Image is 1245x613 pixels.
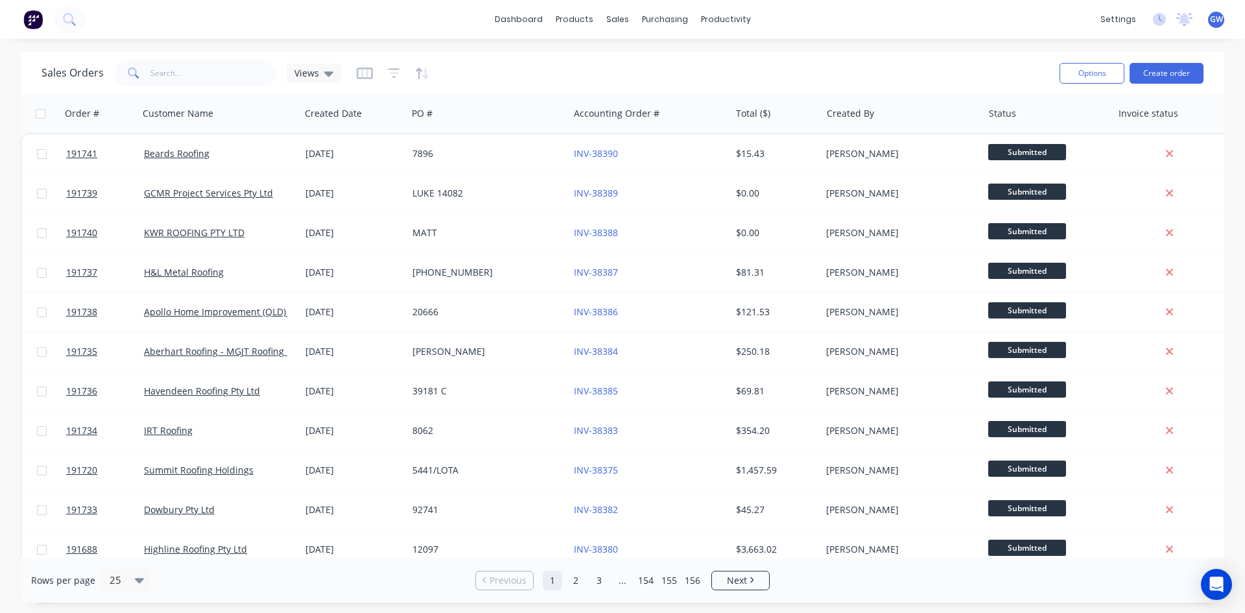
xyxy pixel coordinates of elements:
[412,345,556,358] div: [PERSON_NAME]
[826,187,970,200] div: [PERSON_NAME]
[66,147,97,160] span: 191741
[988,421,1066,437] span: Submitted
[988,144,1066,160] span: Submitted
[66,385,97,398] span: 191736
[412,385,556,398] div: 39181 C
[683,571,702,590] a: Page 156
[150,60,277,86] input: Search...
[826,424,970,437] div: [PERSON_NAME]
[549,10,600,29] div: products
[144,226,244,239] a: KWR ROOFING PTY LTD
[826,226,970,239] div: [PERSON_NAME]
[736,187,812,200] div: $0.00
[412,464,556,477] div: 5441/LOTA
[66,253,144,292] a: 191737
[412,266,556,279] div: [PHONE_NUMBER]
[66,503,97,516] span: 191733
[736,424,812,437] div: $354.20
[66,345,97,358] span: 191735
[144,385,260,397] a: Havendeen Roofing Pty Ltd
[712,574,769,587] a: Next page
[736,147,812,160] div: $15.43
[66,332,144,371] a: 191735
[636,571,656,590] a: Page 154
[66,490,144,529] a: 191733
[826,147,970,160] div: [PERSON_NAME]
[470,571,775,590] ul: Pagination
[144,424,193,437] a: IRT Roofing
[574,187,618,199] a: INV-38389
[826,345,970,358] div: [PERSON_NAME]
[1094,10,1143,29] div: settings
[736,543,812,556] div: $3,663.02
[305,543,402,556] div: [DATE]
[659,571,679,590] a: Page 155
[294,66,319,80] span: Views
[305,385,402,398] div: [DATE]
[574,306,618,318] a: INV-38386
[66,213,144,252] a: 191740
[826,543,970,556] div: [PERSON_NAME]
[412,147,556,160] div: 7896
[412,107,433,120] div: PO #
[305,345,402,358] div: [DATE]
[826,464,970,477] div: [PERSON_NAME]
[988,184,1066,200] span: Submitted
[1210,14,1223,25] span: GW
[827,107,874,120] div: Created By
[144,147,209,160] a: Beards Roofing
[66,174,144,213] a: 191739
[66,424,97,437] span: 191734
[826,385,970,398] div: [PERSON_NAME]
[66,306,97,319] span: 191738
[543,571,562,590] a: Page 1 is your current page
[574,503,618,516] a: INV-38382
[305,503,402,516] div: [DATE]
[574,385,618,397] a: INV-38385
[66,372,144,411] a: 191736
[305,266,402,279] div: [DATE]
[412,306,556,319] div: 20666
[988,461,1066,477] span: Submitted
[31,574,95,587] span: Rows per page
[988,302,1066,319] span: Submitted
[412,503,556,516] div: 92741
[736,266,812,279] div: $81.31
[826,266,970,279] div: [PERSON_NAME]
[476,574,533,587] a: Previous page
[736,385,812,398] div: $69.81
[566,571,586,590] a: Page 2
[826,503,970,516] div: [PERSON_NAME]
[574,226,618,239] a: INV-38388
[305,226,402,239] div: [DATE]
[488,10,549,29] a: dashboard
[66,226,97,239] span: 191740
[66,543,97,556] span: 191688
[574,424,618,437] a: INV-38383
[143,107,213,120] div: Customer Name
[589,571,609,590] a: Page 3
[736,345,812,358] div: $250.18
[144,345,316,357] a: Aberhart Roofing - MGJT Roofing Pty Ltd
[988,263,1066,279] span: Submitted
[66,266,97,279] span: 191737
[144,464,254,476] a: Summit Roofing Holdings
[988,500,1066,516] span: Submitted
[736,107,770,120] div: Total ($)
[574,543,618,555] a: INV-38380
[412,424,556,437] div: 8062
[635,10,694,29] div: purchasing
[574,107,659,120] div: Accounting Order #
[66,464,97,477] span: 191720
[305,464,402,477] div: [DATE]
[144,306,318,318] a: Apollo Home Improvement (QLD) Pty Ltd
[988,540,1066,556] span: Submitted
[412,187,556,200] div: LUKE 14082
[66,293,144,331] a: 191738
[305,147,402,160] div: [DATE]
[694,10,757,29] div: productivity
[144,187,273,199] a: GCMR Project Services Pty Ltd
[66,187,97,200] span: 191739
[305,306,402,319] div: [DATE]
[144,543,247,555] a: Highline Roofing Pty Ltd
